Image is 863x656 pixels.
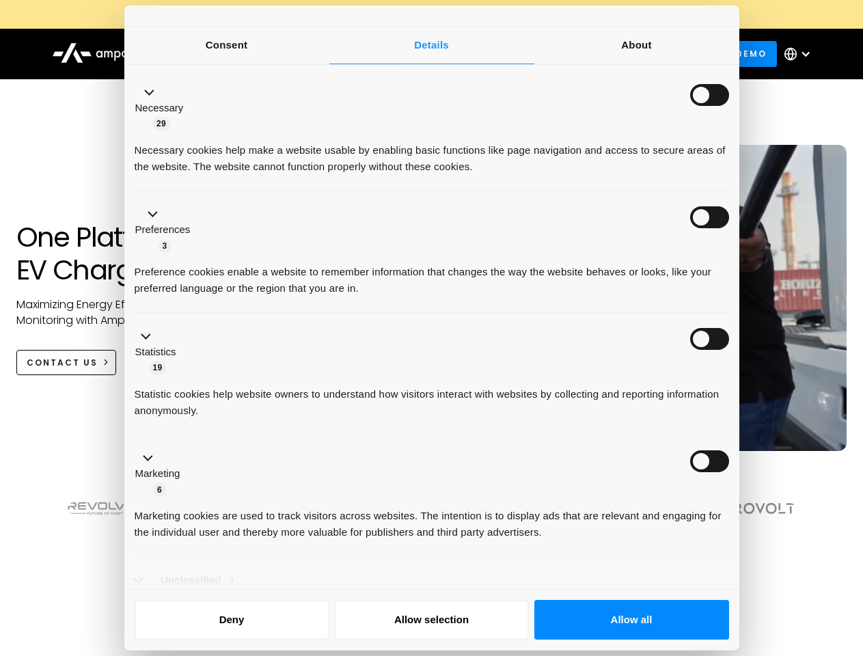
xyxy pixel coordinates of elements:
h1: One Platform for EV Charging Hubs [16,221,275,286]
span: 29 [152,117,170,131]
button: Unclassified (3) [135,572,247,589]
span: 6 [153,483,166,497]
p: Maximizing Energy Efficiency, Uptime, and 24/7 Monitoring with Ampcontrol Solutions [16,297,275,328]
div: CONTACT US [27,357,98,369]
button: Preferences (3) [135,206,199,254]
a: About [534,27,739,64]
label: Preferences [135,222,191,238]
div: Necessary cookies help make a website usable by enabling basic functions like page navigation and... [135,132,729,175]
button: Statistics (19) [135,328,184,376]
div: Statistic cookies help website owners to understand how visitors interact with websites by collec... [135,376,729,419]
a: New Webinars: Register to Upcoming WebinarsREGISTER HERE [124,7,739,22]
a: CONTACT US [16,350,117,375]
label: Necessary [135,100,184,116]
a: Details [329,27,534,64]
a: Consent [124,27,329,64]
button: Marketing (6) [135,450,189,498]
button: Allow selection [334,600,529,640]
span: 3 [225,574,238,588]
span: 3 [158,239,171,253]
label: Statistics [135,344,176,360]
div: Marketing cookies are used to track visitors across websites. The intention is to display ads tha... [135,497,729,541]
button: Necessary (29) [135,84,192,132]
button: Deny [135,600,329,640]
button: Allow all [534,600,729,640]
label: Marketing [135,466,180,482]
span: 19 [149,361,167,374]
div: Preference cookies enable a website to remember information that changes the way the website beha... [135,254,729,297]
img: Aerovolt Logo [714,503,795,514]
